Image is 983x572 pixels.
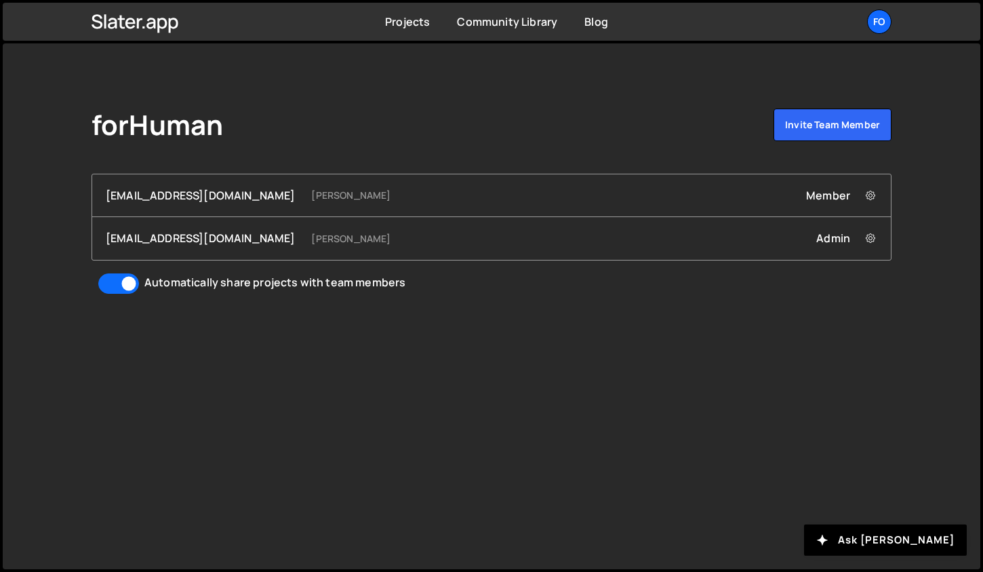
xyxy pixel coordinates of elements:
div: Member [806,188,877,203]
a: Blog [584,14,608,29]
div: [EMAIL_ADDRESS][DOMAIN_NAME] [106,231,295,246]
h1: forHuman [92,109,223,141]
div: Automatically share projects with team members [144,275,405,290]
a: Community Library [457,14,557,29]
a: Projects [385,14,430,29]
button: Ask [PERSON_NAME] [804,525,967,556]
div: [EMAIL_ADDRESS][DOMAIN_NAME] [106,188,295,203]
div: Admin [816,231,877,246]
a: fo [867,9,891,34]
a: Invite team member [774,109,891,141]
small: [PERSON_NAME] [311,189,390,202]
small: [PERSON_NAME] [311,232,390,246]
input: Automatically share projects with team members [98,273,139,294]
